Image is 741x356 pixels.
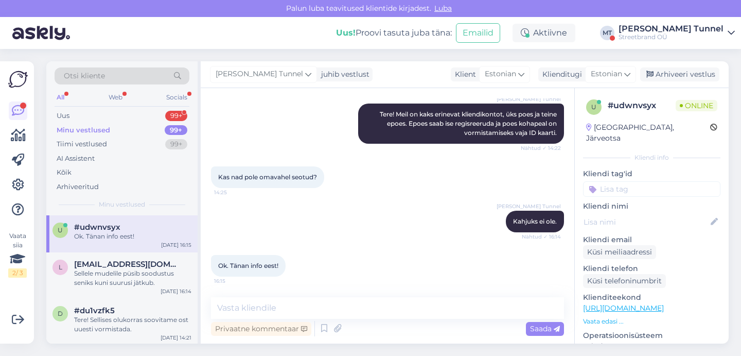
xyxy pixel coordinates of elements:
[583,274,666,288] div: Küsi telefoninumbrit
[161,287,191,295] div: [DATE] 16:14
[8,268,27,278] div: 2 / 3
[161,241,191,249] div: [DATE] 16:15
[591,69,622,80] span: Estonian
[336,27,452,39] div: Proovi tasuta juba täna:
[583,292,720,303] p: Klienditeekond
[583,181,720,197] input: Lisa tag
[58,310,63,317] span: d
[583,263,720,274] p: Kliendi telefon
[600,26,614,40] div: MT
[55,91,66,104] div: All
[485,69,516,80] span: Estonian
[583,201,720,212] p: Kliendi nimi
[57,111,69,121] div: Uus
[583,330,720,341] p: Operatsioonisüsteem
[57,125,110,135] div: Minu vestlused
[336,28,356,38] b: Uus!
[57,167,72,178] div: Kõik
[57,139,107,149] div: Tiimi vestlused
[74,223,120,232] span: #udwnvsyx
[165,139,187,149] div: 99+
[583,303,664,313] a: [URL][DOMAIN_NAME]
[583,234,720,245] p: Kliendi email
[619,25,735,41] a: [PERSON_NAME] TunnelStreetbrand OÜ
[59,263,62,271] span: l
[513,217,557,225] span: Kahjuks ei ole.
[74,315,191,334] div: Tere! Sellises olukorras soovitame ost uuesti vormistada.
[513,24,575,42] div: Aktiivne
[583,153,720,162] div: Kliendi info
[161,334,191,342] div: [DATE] 14:21
[165,111,187,121] div: 99+
[317,69,369,80] div: juhib vestlust
[218,262,278,269] span: Ok. Tänan info eest!
[591,103,596,111] span: u
[216,69,303,80] span: [PERSON_NAME] Tunnel
[583,317,720,326] p: Vaata edasi ...
[211,322,311,336] div: Privaatne kommentaar
[57,182,99,192] div: Arhiveeritud
[456,23,500,43] button: Emailid
[74,260,181,269] span: lilijakabrits@gmail.com
[583,168,720,179] p: Kliendi tag'id
[497,202,561,210] span: [PERSON_NAME] Tunnel
[522,233,561,241] span: Nähtud ✓ 16:14
[676,100,717,111] span: Online
[530,324,560,333] span: Saada
[8,231,27,278] div: Vaata siia
[538,69,582,80] div: Klienditugi
[619,25,724,33] div: [PERSON_NAME] Tunnel
[99,200,145,209] span: Minu vestlused
[583,341,720,352] p: Windows 10
[583,245,656,259] div: Küsi meiliaadressi
[74,232,191,241] div: Ok. Tänan info eest!
[584,216,709,228] input: Lisa nimi
[640,67,719,81] div: Arhiveeri vestlus
[165,125,187,135] div: 99+
[218,173,317,181] span: Kas nad pole omavahel seotud?
[451,69,476,80] div: Klient
[214,189,253,196] span: 14:25
[608,99,676,112] div: # udwnvsyx
[497,95,561,103] span: [PERSON_NAME] Tunnel
[64,71,105,81] span: Otsi kliente
[74,269,191,287] div: Sellele mudelile püsib soodustus seniks kuni suurusi jätkub.
[8,70,28,89] img: Askly Logo
[586,122,710,144] div: [GEOGRAPHIC_DATA], Järveotsa
[57,154,95,164] div: AI Assistent
[164,91,189,104] div: Socials
[431,4,455,13] span: Luba
[74,306,115,315] span: #du1vzfk5
[521,144,561,152] span: Nähtud ✓ 14:22
[380,110,558,137] span: Tere! Meil on kaks erinevat kliendikontot, üks poes ja teine epoes. Epoes saab ise regisreeruda j...
[107,91,125,104] div: Web
[619,33,724,41] div: Streetbrand OÜ
[214,277,253,285] span: 16:15
[58,226,63,234] span: u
